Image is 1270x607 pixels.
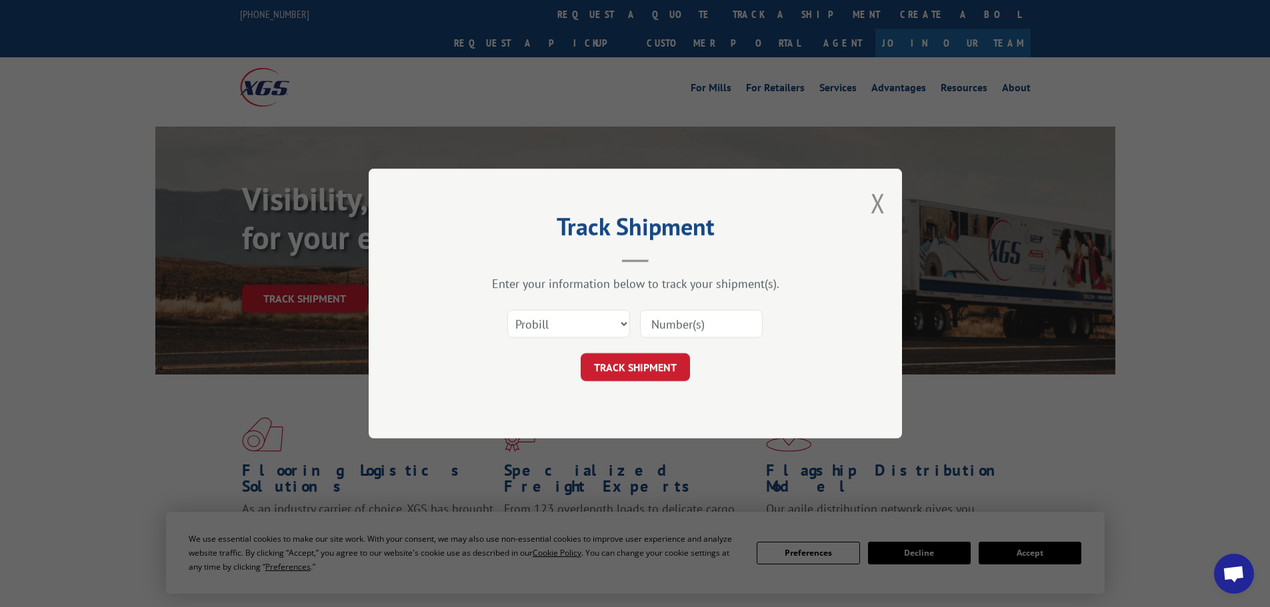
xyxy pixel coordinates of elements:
button: Close modal [871,185,885,221]
div: Enter your information below to track your shipment(s). [435,276,835,291]
div: Open chat [1214,554,1254,594]
button: TRACK SHIPMENT [581,353,690,381]
input: Number(s) [640,310,763,338]
h2: Track Shipment [435,217,835,243]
